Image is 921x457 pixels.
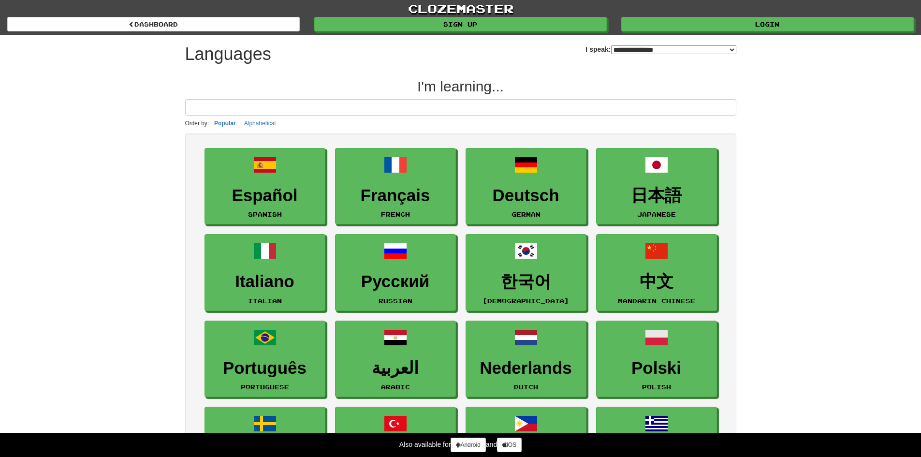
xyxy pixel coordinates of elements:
h2: I'm learning... [185,78,736,94]
h3: 日本語 [601,186,712,205]
small: Dutch [514,383,538,390]
h3: 한국어 [471,272,581,291]
a: FrançaisFrench [335,148,456,225]
a: dashboard [7,17,300,31]
h3: Deutsch [471,186,581,205]
a: РусскийRussian [335,234,456,311]
a: Android [451,438,485,452]
h3: العربية [340,359,451,378]
h3: Polski [601,359,712,378]
a: EspañolSpanish [205,148,325,225]
a: NederlandsDutch [466,321,586,398]
small: French [381,211,410,218]
button: Alphabetical [241,118,278,129]
small: Russian [379,297,412,304]
small: Japanese [637,211,676,218]
a: DeutschGerman [466,148,586,225]
button: Popular [211,118,239,129]
small: German [512,211,541,218]
h3: Português [210,359,320,378]
h1: Languages [185,44,271,64]
a: ItalianoItalian [205,234,325,311]
small: Spanish [248,211,282,218]
label: I speak: [585,44,736,54]
a: iOS [497,438,522,452]
a: 한국어[DEMOGRAPHIC_DATA] [466,234,586,311]
a: Sign up [314,17,607,31]
a: العربيةArabic [335,321,456,398]
h3: Nederlands [471,359,581,378]
small: Order by: [185,120,209,127]
small: Portuguese [241,383,289,390]
h3: 中文 [601,272,712,291]
a: PolskiPolish [596,321,717,398]
small: [DEMOGRAPHIC_DATA] [482,297,569,304]
select: I speak: [611,45,736,54]
a: 日本語Japanese [596,148,717,225]
h3: Español [210,186,320,205]
a: Login [621,17,914,31]
small: Italian [248,297,282,304]
small: Arabic [381,383,410,390]
h3: Italiano [210,272,320,291]
a: 中文Mandarin Chinese [596,234,717,311]
small: Mandarin Chinese [618,297,695,304]
small: Polish [642,383,671,390]
a: PortuguêsPortuguese [205,321,325,398]
h3: Français [340,186,451,205]
h3: Русский [340,272,451,291]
